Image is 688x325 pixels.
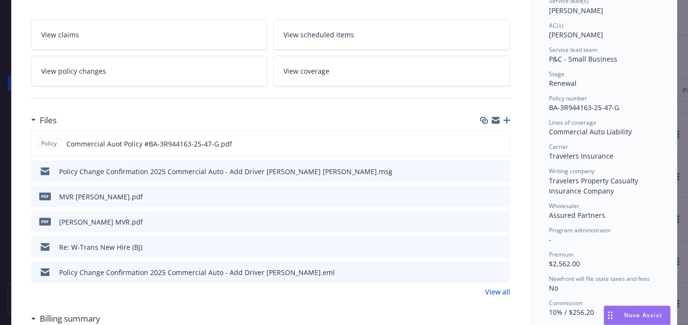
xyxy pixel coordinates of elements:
button: download file [482,217,490,227]
div: MVR [PERSON_NAME].pdf [59,192,143,202]
span: Policy number [549,94,587,102]
span: [PERSON_NAME] [549,30,603,39]
span: Lines of coverage [549,118,596,127]
button: download file [482,192,490,202]
span: Commercial Auto Liability [549,127,632,136]
span: Writing company [549,167,594,175]
a: View claims [31,19,268,50]
span: Assured Partners [549,211,605,220]
button: preview file [498,217,506,227]
span: Program administrator [549,226,611,234]
button: download file [482,242,490,252]
span: Carrier [549,143,568,151]
a: View all [485,287,510,297]
span: Renewal [549,79,577,88]
div: [PERSON_NAME] MVR.pdf [59,217,143,227]
div: Re: W-Trans New Hire (BJ) [59,242,142,252]
span: AC(s) [549,21,563,30]
a: View policy changes [31,56,268,86]
span: [PERSON_NAME] [549,6,603,15]
button: download file [482,166,490,177]
span: Service lead team [549,46,597,54]
span: Policy [39,139,59,148]
span: Newfront will file state taxes and fees [549,275,650,283]
span: 10% / $256.20 [549,308,594,317]
div: Policy Change Confirmation 2025 Commercial Auto - Add Driver [PERSON_NAME] [PERSON_NAME].msg [59,166,392,177]
span: BA-3R944163-25-47-G [549,103,619,112]
span: pdf [39,193,51,200]
span: View policy changes [41,66,106,76]
span: View claims [41,30,79,40]
span: Travelers Property Casualty Insurance Company [549,176,640,195]
button: Nova Assist [604,306,671,325]
span: Stage [549,70,564,78]
button: preview file [498,242,506,252]
span: Travelers Insurance [549,151,613,161]
span: Commercial Auot Policy #BA-3R944163-25-47-G.pdf [66,139,232,149]
span: View scheduled items [283,30,354,40]
div: Files [31,114,57,127]
a: View scheduled items [273,19,510,50]
span: $2,562.00 [549,259,580,268]
div: Billing summary [31,312,100,325]
button: preview file [498,192,506,202]
div: Policy Change Confirmation 2025 Commercial Auto - Add Driver [PERSON_NAME].eml [59,267,335,277]
a: View coverage [273,56,510,86]
button: preview file [497,139,506,149]
button: preview file [498,166,506,177]
span: View coverage [283,66,329,76]
span: pdf [39,218,51,225]
span: Nova Assist [624,311,662,319]
span: - [549,235,551,244]
span: Commission [549,299,582,307]
span: Wholesaler [549,202,579,210]
h3: Billing summary [40,312,100,325]
button: preview file [498,267,506,277]
h3: Files [40,114,57,127]
span: Premium [549,250,574,259]
span: P&C - Small Business [549,54,617,64]
button: download file [482,139,489,149]
span: No [549,283,558,292]
div: Drag to move [604,306,616,325]
button: download file [482,267,490,277]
